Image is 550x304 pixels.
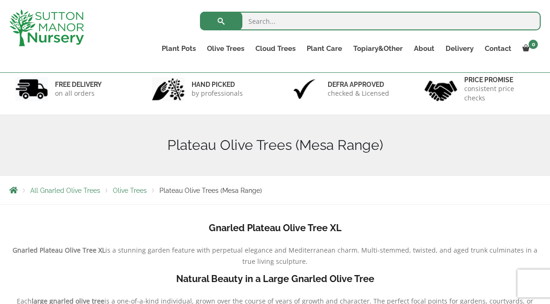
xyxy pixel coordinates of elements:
a: About [408,42,440,55]
h1: Plateau Olive Trees (Mesa Range) [9,137,541,154]
img: 4.jpg [425,75,457,103]
nav: Breadcrumbs [9,186,541,194]
span: is a stunning garden feature with perpetual elegance and Mediterranean charm. Multi-stemmed, twis... [105,246,537,266]
input: Search... [200,12,541,30]
a: Cloud Trees [250,42,301,55]
span: Plateau Olive Trees (Mesa Range) [159,187,262,194]
img: 1.jpg [15,77,48,101]
h6: Defra approved [328,80,389,89]
p: on all orders [55,89,102,98]
p: consistent price checks [464,84,535,103]
p: checked & Licensed [328,89,389,98]
a: Olive Trees [113,187,147,194]
img: logo [9,9,84,46]
a: Plant Pots [156,42,201,55]
h6: hand picked [192,80,243,89]
h6: Price promise [464,76,535,84]
b: Gnarled Plateau Olive Tree XL [209,222,342,233]
span: 0 [529,40,538,49]
h6: FREE DELIVERY [55,80,102,89]
img: 2.jpg [152,77,185,101]
a: All Gnarled Olive Trees [30,187,100,194]
a: Plant Care [301,42,348,55]
a: Olive Trees [201,42,250,55]
b: Natural Beauty in a Large Gnarled Olive Tree [176,273,374,284]
p: by professionals [192,89,243,98]
a: Topiary&Other [348,42,408,55]
a: Delivery [440,42,479,55]
img: 3.jpg [288,77,321,101]
a: 0 [517,42,541,55]
b: Gnarled Plateau Olive Tree XL [13,246,105,255]
a: Contact [479,42,517,55]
